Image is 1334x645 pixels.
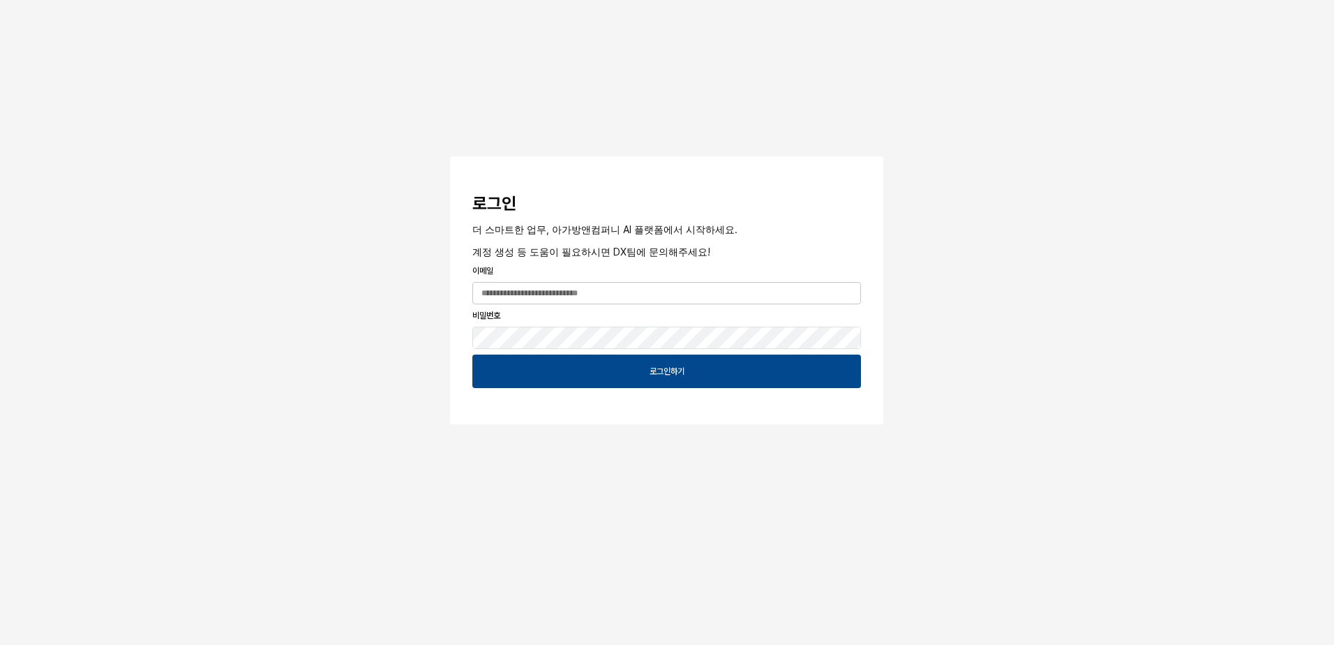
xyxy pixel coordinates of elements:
[472,244,861,259] p: 계정 생성 등 도움이 필요하시면 DX팀에 문의해주세요!
[650,366,684,377] p: 로그인하기
[472,222,861,237] p: 더 스마트한 업무, 아가방앤컴퍼니 AI 플랫폼에서 시작하세요.
[472,194,861,214] h3: 로그인
[472,265,861,277] p: 이메일
[472,355,861,388] button: 로그인하기
[472,309,861,322] p: 비밀번호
